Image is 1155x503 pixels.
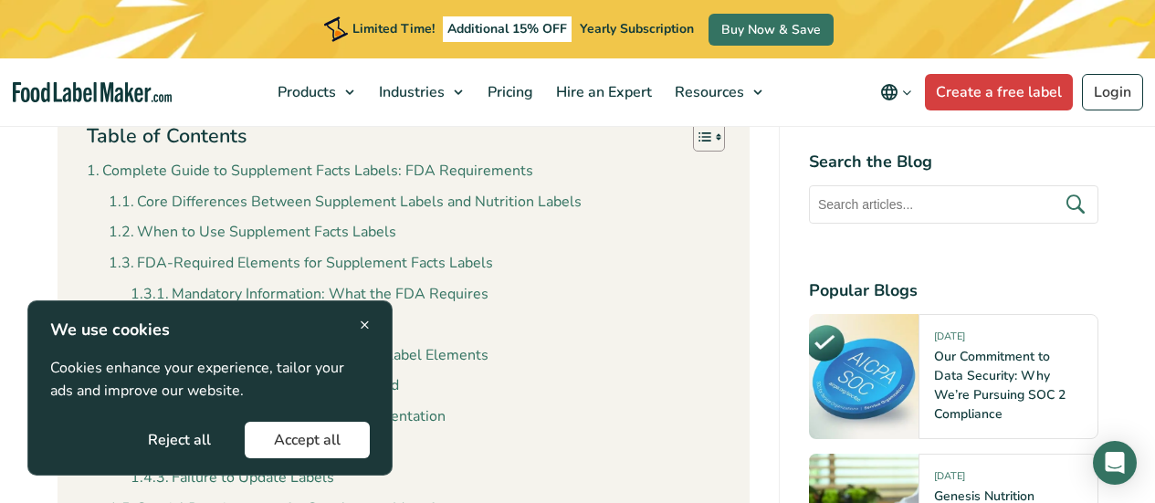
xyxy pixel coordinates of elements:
a: When to Use Supplement Facts Labels [109,221,396,245]
button: Change language [867,74,925,110]
h4: Popular Blogs [809,278,1098,303]
p: Cookies enhance your experience, tailor your ads and improve our website. [50,357,370,403]
span: [DATE] [934,330,965,351]
span: Limited Time! [352,20,435,37]
span: Industries [373,82,446,102]
button: Reject all [119,422,240,458]
span: Yearly Subscription [580,20,694,37]
span: Resources [669,82,746,102]
a: Pricing [477,58,541,126]
div: Open Intercom Messenger [1093,441,1137,485]
a: Industries [368,58,472,126]
a: Our Commitment to Data Security: Why We’re Pursuing SOC 2 Compliance [934,348,1066,423]
span: Products [272,82,338,102]
button: Accept all [245,422,370,458]
a: Create a free label [925,74,1073,110]
a: Hire an Expert [545,58,659,126]
a: Toggle Table of Content [679,121,720,152]
a: Login [1082,74,1143,110]
span: Hire an Expert [551,82,654,102]
span: × [360,312,370,337]
span: Additional 15% OFF [443,16,572,42]
a: Resources [664,58,772,126]
input: Search articles... [809,185,1098,224]
a: Products [267,58,363,126]
p: Table of Contents [87,122,247,151]
strong: We use cookies [50,319,170,341]
a: Core Differences Between Supplement Labels and Nutrition Labels [109,191,582,215]
a: Complete Guide to Supplement Facts Labels: FDA Requirements [87,160,533,183]
span: Pricing [482,82,535,102]
h4: Search the Blog [809,150,1098,174]
a: Mandatory Information: What the FDA Requires [131,283,488,307]
a: FDA-Required Elements for Supplement Facts Labels [109,252,493,276]
a: Buy Now & Save [709,14,834,46]
a: Failure to Update Labels [131,466,334,490]
span: [DATE] [934,469,965,490]
a: Food Label Maker homepage [13,82,172,103]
